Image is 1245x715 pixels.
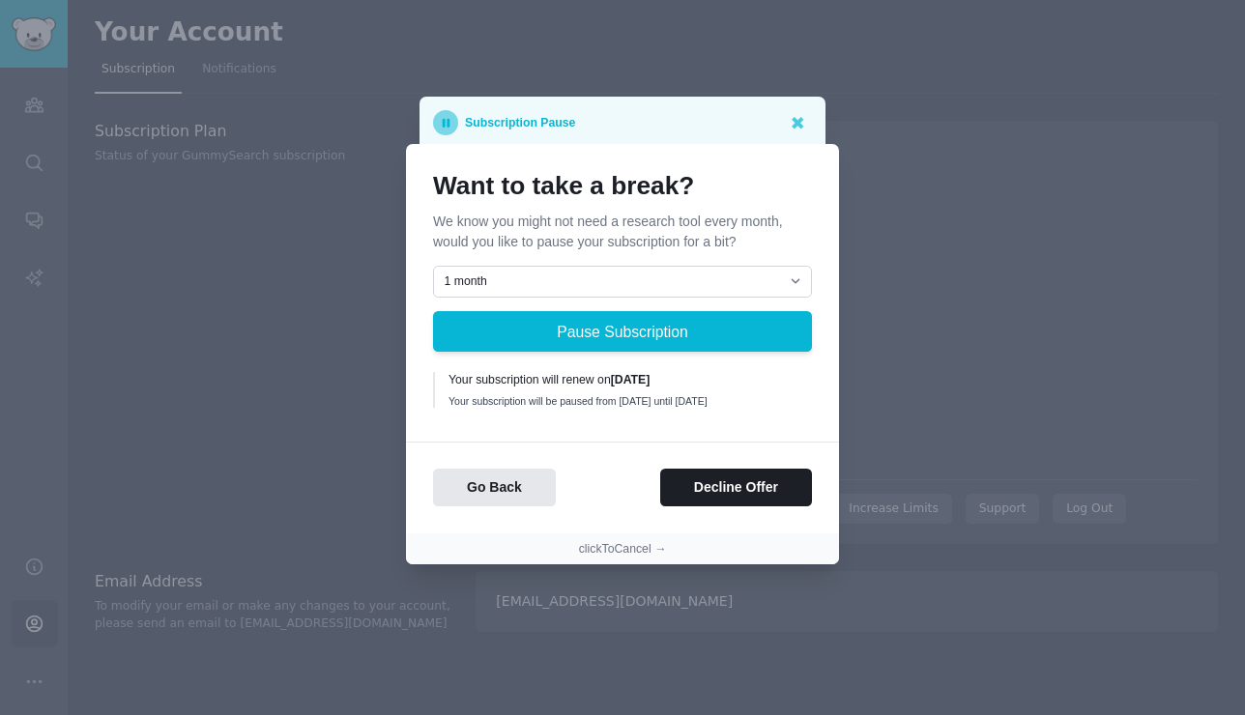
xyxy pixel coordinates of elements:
p: We know you might not need a research tool every month, would you like to pause your subscription... [433,212,812,252]
button: clickToCancel → [579,541,667,558]
h1: Want to take a break? [433,171,812,202]
div: Your subscription will be paused from [DATE] until [DATE] [449,394,798,408]
button: Go Back [433,469,556,506]
b: [DATE] [611,373,651,386]
button: Decline Offer [660,469,812,506]
button: Pause Subscription [433,311,812,352]
p: Subscription Pause [465,110,575,135]
div: Your subscription will renew on [449,372,798,389]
